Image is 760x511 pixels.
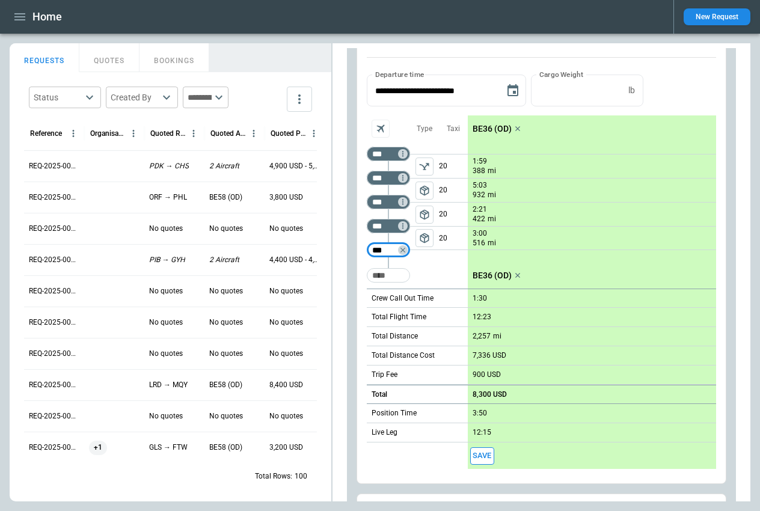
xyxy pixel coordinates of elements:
button: Quoted Route column menu [186,126,201,141]
p: BE58 (OD) [209,192,242,203]
button: New Request [684,8,750,25]
button: left aligned [415,229,434,247]
p: 2 Aircraft [209,161,239,171]
p: 20 [439,179,468,202]
p: REQ-2025-000274 [29,349,79,359]
p: Crew Call Out Time [372,293,434,304]
p: REQ-2025-000277 [29,255,79,265]
p: 5:03 [473,181,487,190]
p: No quotes [209,411,243,421]
span: Aircraft selection [372,120,390,138]
span: Type of sector [415,229,434,247]
p: 12:23 [473,313,491,322]
p: 2 Aircraft [209,255,239,265]
p: 20 [439,155,468,178]
p: 422 [473,214,485,224]
p: 3:00 [473,229,487,238]
p: REQ-2025-000278 [29,224,79,234]
p: 4,400 USD - 4,500 USD [269,255,320,265]
p: 2:21 [473,205,487,214]
button: REQUESTS [10,43,79,72]
div: Too short [367,268,410,283]
button: Save [470,447,494,465]
button: left aligned [415,182,434,200]
p: No quotes [149,317,183,328]
div: Quoted Price [271,129,306,138]
p: 2,257 [473,332,491,341]
button: QUOTES [79,43,139,72]
p: 20 [439,227,468,249]
p: Total Rows: [255,471,292,482]
p: 4,900 USD - 5,500 USD [269,161,320,171]
p: Type [417,124,432,134]
p: 12:15 [473,428,491,437]
p: No quotes [149,286,183,296]
p: No quotes [269,224,303,234]
h1: Home [32,10,62,24]
div: Quoted Route [150,129,186,138]
button: Reference column menu [66,126,81,141]
button: Quoted Aircraft column menu [246,126,262,141]
p: mi [488,190,496,200]
button: BOOKINGS [139,43,209,72]
p: REQ-2025-000271 [29,442,79,453]
p: REQ-2025-000279 [29,192,79,203]
p: mi [488,214,496,224]
p: lb [628,85,635,96]
p: No quotes [209,349,243,359]
div: Quoted Aircraft [210,129,246,138]
p: mi [488,166,496,176]
p: No quotes [269,286,303,296]
p: REQ-2025-000272 [29,411,79,421]
div: Not found [367,195,410,209]
p: REQ-2025-000273 [29,380,79,390]
div: Created By [111,91,159,103]
p: No quotes [269,317,303,328]
p: Live Leg [372,427,397,438]
p: No quotes [209,224,243,234]
p: No quotes [209,317,243,328]
div: Not found [367,171,410,185]
button: left aligned [415,206,434,224]
p: 1:59 [473,157,487,166]
p: 20 [439,203,468,226]
span: Type of sector [415,206,434,224]
p: No quotes [149,224,183,234]
div: Not found [367,219,410,233]
p: No quotes [269,349,303,359]
span: package_2 [418,209,431,221]
p: Trip Fee [372,370,397,380]
p: No quotes [269,411,303,421]
div: Not found [367,147,410,161]
p: BE36 (OD) [473,124,512,134]
p: 3:50 [473,409,487,418]
p: No quotes [149,349,183,359]
p: 900 USD [473,370,501,379]
p: 516 [473,238,485,248]
span: package_2 [418,232,431,244]
p: BE36 (OD) [473,271,512,281]
p: mi [488,238,496,248]
p: 8,300 USD [473,390,507,399]
p: 100 [295,471,307,482]
p: 3,800 USD [269,192,303,203]
div: Not found [367,243,410,257]
p: 7,336 USD [473,351,506,360]
button: Quoted Price column menu [306,126,322,141]
label: Cargo Weight [539,69,583,79]
p: mi [493,331,501,341]
p: BE58 (OD) [209,380,242,390]
span: Save this aircraft quote and copy details to clipboard [470,447,494,465]
span: +1 [89,432,107,463]
div: Organisation [90,129,126,138]
p: No quotes [149,411,183,421]
p: LRD → MQY [149,380,188,390]
p: 1:30 [473,294,487,303]
p: PDK → CHS [149,161,189,171]
p: GLS → FTW [149,442,188,453]
span: package_2 [418,185,431,197]
p: 932 [473,190,485,200]
span: Type of sector [415,182,434,200]
div: scrollable content [468,115,716,469]
div: Status [34,91,82,103]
